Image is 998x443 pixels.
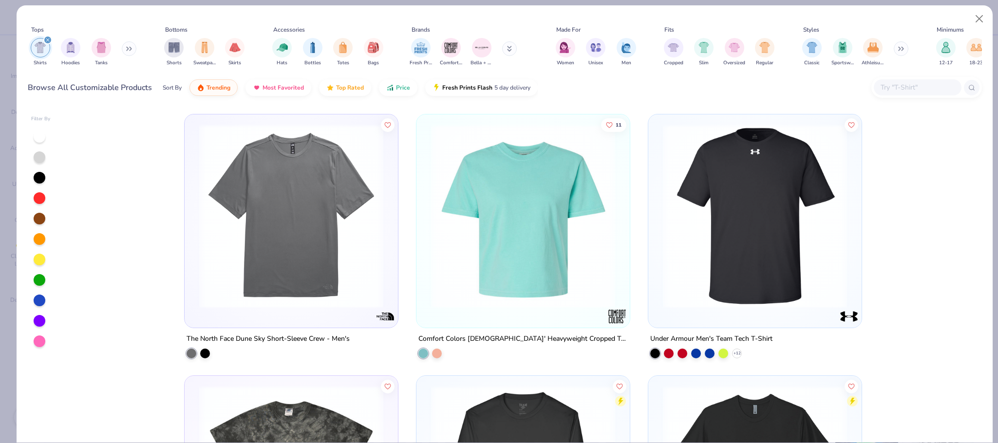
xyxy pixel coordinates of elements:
span: Bottles [304,59,321,67]
span: + 12 [734,351,741,356]
span: Oversized [723,59,745,67]
span: Cropped [664,59,683,67]
img: Under Armour logo [839,307,859,326]
button: Close [970,10,989,28]
button: filter button [723,38,745,67]
button: Fresh Prints Flash5 day delivery [425,79,538,96]
div: filter for Bags [364,38,383,67]
button: filter button [966,38,986,67]
button: Like [845,379,858,393]
div: Fits [664,25,674,34]
span: Trending [207,84,230,92]
div: filter for Fresh Prints [410,38,432,67]
img: Bags Image [368,42,378,53]
img: Sportswear Image [837,42,848,53]
div: filter for Cropped [664,38,683,67]
div: filter for Regular [755,38,774,67]
span: Price [396,84,410,92]
button: filter button [225,38,245,67]
div: filter for Oversized [723,38,745,67]
span: 5 day delivery [494,82,530,93]
div: filter for Slim [694,38,714,67]
div: Accessories [273,25,305,34]
img: Skirts Image [229,42,241,53]
span: Sweatpants [193,59,216,67]
button: filter button [272,38,292,67]
span: Shorts [167,59,182,67]
div: filter for Tanks [92,38,111,67]
div: filter for Shirts [31,38,50,67]
button: filter button [364,38,383,67]
span: Hoodies [61,59,80,67]
img: Hats Image [277,42,288,53]
div: filter for Unisex [586,38,605,67]
img: trending.gif [197,84,205,92]
button: filter button [862,38,884,67]
img: Comfort Colors logo [607,307,627,326]
img: Bottles Image [307,42,318,53]
div: Sort By [163,83,182,92]
div: filter for Women [556,38,575,67]
button: filter button [802,38,822,67]
div: Made For [556,25,581,34]
div: Under Armour Men's Team Tech T-Shirt [650,333,772,345]
span: Skirts [228,59,241,67]
img: 90b30111-e6fd-44fd-a01e-9a74b1e3463a [658,124,852,308]
div: filter for 12-17 [936,38,956,67]
span: Sportswear [831,59,854,67]
button: Like [601,118,626,131]
div: filter for Totes [333,38,353,67]
img: de600898-41c6-42df-8174-d2c048912e38 [426,124,620,308]
img: Comfort Colors Image [444,40,458,55]
span: Bella + Canvas [471,59,493,67]
img: most_fav.gif [253,84,261,92]
button: Trending [189,79,238,96]
img: Slim Image [698,42,709,53]
img: Fresh Prints Image [414,40,428,55]
div: Comfort Colors [DEMOGRAPHIC_DATA]' Heavyweight Cropped T-Shirt [418,333,628,345]
img: 18-23 Image [971,42,982,53]
img: Hoodies Image [65,42,76,53]
span: Totes [337,59,349,67]
button: Like [381,379,395,393]
img: Totes Image [338,42,348,53]
button: filter button [92,38,111,67]
span: Men [621,59,631,67]
div: filter for Sweatpants [193,38,216,67]
span: Most Favorited [263,84,304,92]
button: filter button [193,38,216,67]
span: Classic [804,59,820,67]
img: The North Face logo [376,307,395,326]
button: filter button [755,38,774,67]
span: Slim [699,59,709,67]
div: filter for Athleisure [862,38,884,67]
img: 12-17 Image [941,42,951,53]
button: Like [381,118,395,131]
span: Unisex [588,59,603,67]
img: flash.gif [433,84,440,92]
div: filter for Shorts [164,38,184,67]
img: Regular Image [759,42,771,53]
button: filter button [31,38,50,67]
div: filter for Men [617,38,636,67]
span: Women [557,59,574,67]
span: Hats [277,59,287,67]
button: filter button [333,38,353,67]
button: filter button [164,38,184,67]
img: Men Image [621,42,632,53]
div: Tops [31,25,44,34]
button: filter button [61,38,80,67]
div: filter for Classic [802,38,822,67]
button: filter button [303,38,322,67]
img: Women Image [560,42,571,53]
img: Bella + Canvas Image [474,40,489,55]
span: Fresh Prints [410,59,432,67]
div: filter for Bella + Canvas [471,38,493,67]
span: Comfort Colors [440,59,462,67]
span: Tanks [95,59,108,67]
button: filter button [440,38,462,67]
button: Top Rated [319,79,371,96]
button: filter button [556,38,575,67]
div: filter for Skirts [225,38,245,67]
span: Regular [756,59,773,67]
